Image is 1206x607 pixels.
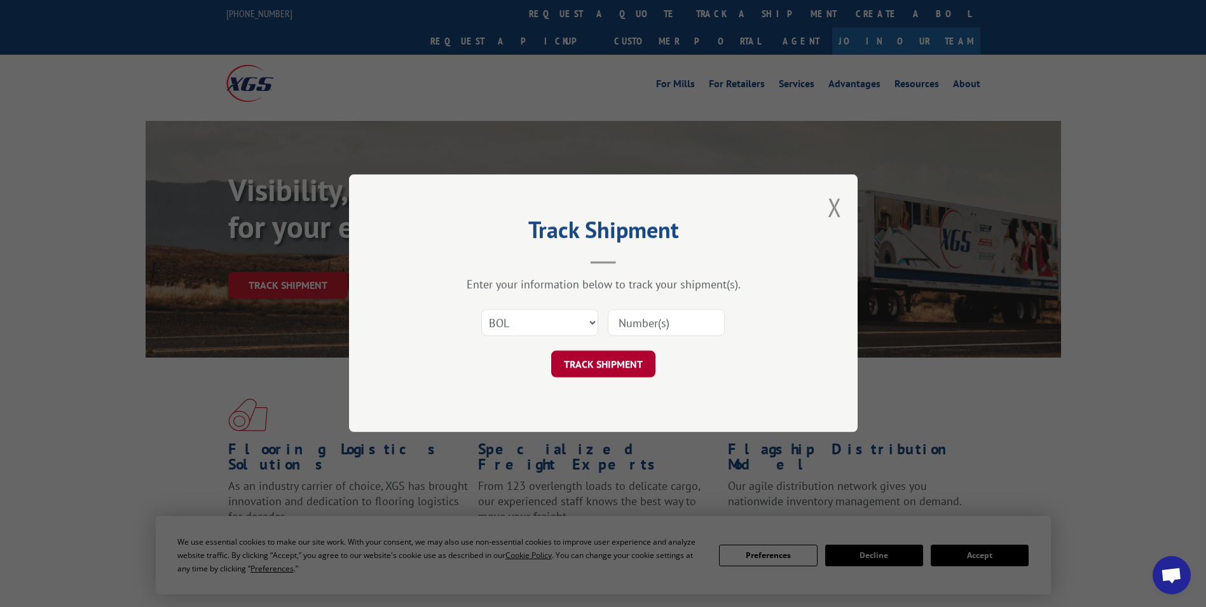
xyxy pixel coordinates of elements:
div: Enter your information below to track your shipment(s). [413,277,794,292]
button: Close modal [828,190,842,224]
h2: Track Shipment [413,221,794,245]
button: TRACK SHIPMENT [551,351,655,378]
input: Number(s) [608,310,725,337]
a: Open chat [1153,556,1191,594]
